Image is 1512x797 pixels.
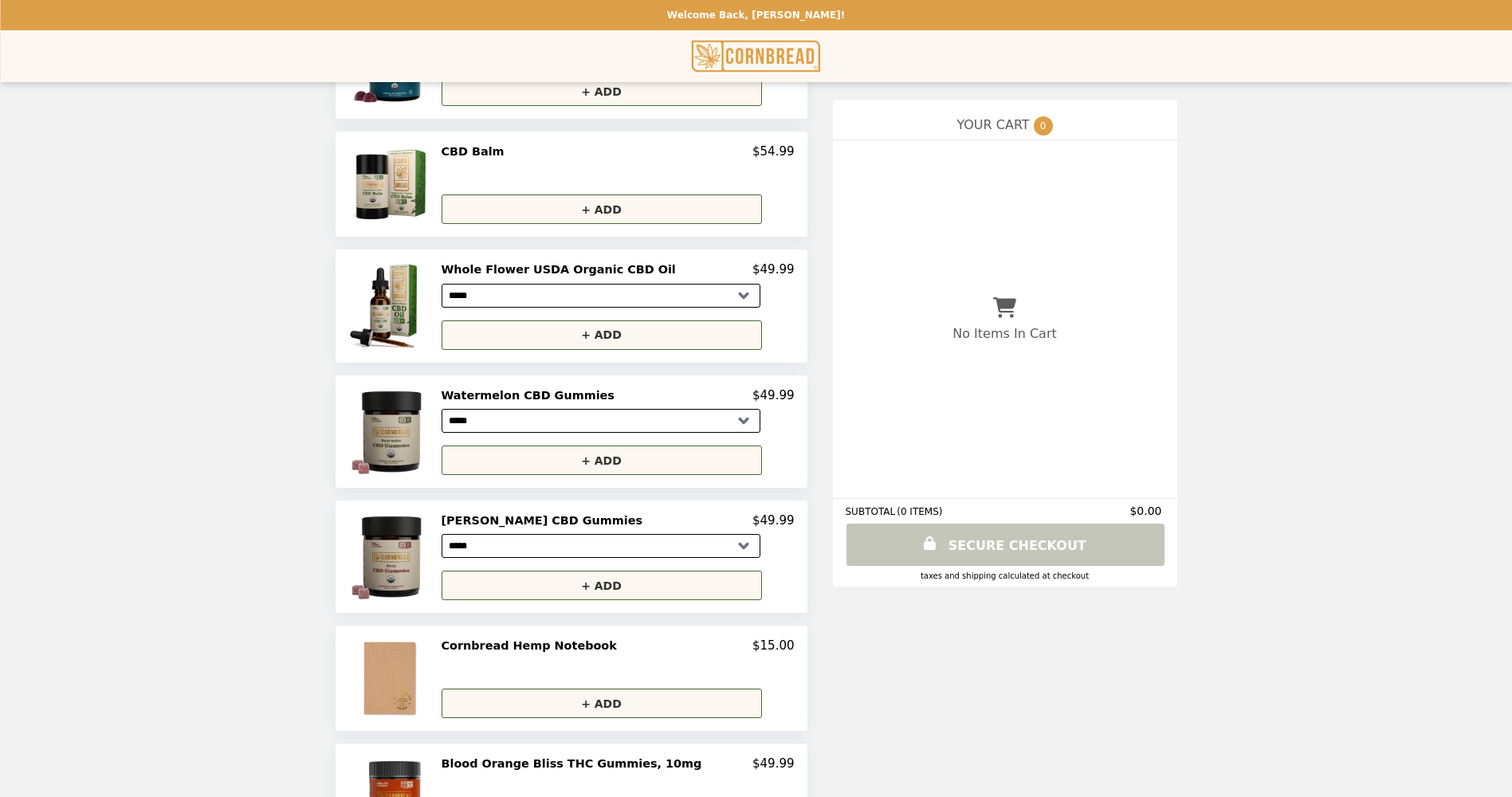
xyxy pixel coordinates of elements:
[351,144,434,224] img: CBD Balm
[442,388,621,402] h2: Watermelon CBD Gummies
[442,409,760,433] select: Select a product variant
[442,194,762,224] button: + ADD
[692,40,820,73] img: Brand Logo
[442,534,760,558] select: Select a product variant
[752,144,795,159] p: $54.99
[897,506,942,517] span: ( 0 ITEMS )
[347,262,438,349] img: Whole Flower USDA Organic CBD Oil
[752,388,795,402] p: $49.99
[956,117,1029,132] span: YOUR CART
[351,638,434,718] img: Cornbread Hemp Notebook
[752,638,795,653] p: $15.00
[347,513,438,600] img: Berry CBD Gummies
[442,689,762,718] button: + ADD
[952,326,1056,341] p: No Items In Cart
[442,320,762,350] button: + ADD
[442,284,760,308] select: Select a product variant
[846,506,897,517] span: SUBTOTAL
[667,10,845,21] p: Welcome Back, [PERSON_NAME]!
[442,638,623,653] h2: Cornbread Hemp Notebook
[752,513,795,528] p: $49.99
[1129,505,1164,517] span: $0.00
[442,144,511,159] h2: CBD Balm
[442,571,762,600] button: + ADD
[442,446,762,475] button: + ADD
[846,571,1164,580] div: Taxes and Shipping calculated at checkout
[1034,116,1053,135] span: 0
[442,756,709,771] h2: Blood Orange Bliss THC Gummies, 10mg
[347,388,438,475] img: Watermelon CBD Gummies
[752,756,795,771] p: $49.99
[442,513,650,528] h2: [PERSON_NAME] CBD Gummies
[442,262,682,277] h2: Whole Flower USDA Organic CBD Oil
[752,262,795,277] p: $49.99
